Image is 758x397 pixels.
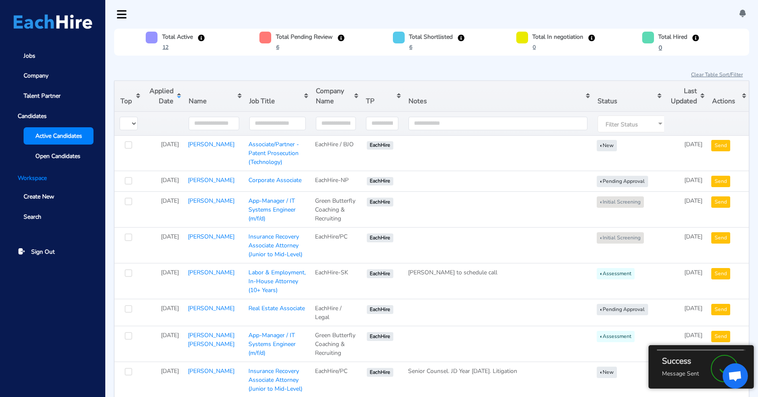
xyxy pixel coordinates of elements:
[315,140,354,148] span: EachHire / BJO
[367,305,393,314] span: EachHire
[315,197,355,223] span: Green Butterfly Coaching & Recruiting
[161,176,179,184] span: [DATE]
[188,331,235,348] a: [PERSON_NAME] [PERSON_NAME]
[315,176,349,184] span: EachHire-NP
[367,269,393,278] span: EachHire
[12,107,93,125] span: Candidates
[367,368,393,376] span: EachHire
[597,176,648,187] button: Pending Approval
[315,268,348,276] span: EachHire-SK
[367,177,393,185] span: EachHire
[684,304,702,312] span: [DATE]
[188,233,235,241] a: [PERSON_NAME]
[248,268,306,294] a: Labor & Employment, In-House Attorney (10+ Years)
[24,71,48,80] span: Company
[188,140,235,148] a: [PERSON_NAME]
[12,208,93,225] a: Search
[684,268,702,276] span: [DATE]
[161,304,179,312] span: [DATE]
[161,233,179,241] span: [DATE]
[161,140,179,148] span: [DATE]
[188,304,235,312] a: [PERSON_NAME]
[24,51,35,60] span: Jobs
[597,196,644,208] button: Initial Screening
[24,91,61,100] span: Talent Partner
[188,197,235,205] a: [PERSON_NAME]
[711,304,730,315] button: Send
[24,192,54,201] span: Create New
[723,363,748,389] a: Open chat
[12,87,93,105] a: Talent Partner
[315,304,342,321] span: EachHire / Legal
[248,176,302,184] a: Corporate Associate
[658,43,662,53] button: 0
[248,233,302,258] a: Insurance Recovery Associate Attorney (Junior to Mid-Level)
[161,367,179,375] span: [DATE]
[532,43,536,51] button: 0
[12,188,93,206] a: Create New
[248,331,296,357] a: App-Manager / IT Systems Engineer (m/f/d)
[35,152,80,161] span: Open Candidates
[597,232,644,244] button: Initial Screening
[532,33,583,41] h6: Total In negotiation
[662,356,699,366] h2: Success
[711,268,730,279] button: Send
[711,232,730,244] button: Send
[276,43,280,51] button: 6
[533,44,536,51] u: 0
[367,332,393,341] span: EachHire
[408,367,517,375] span: Senior Counsel. JD Year [DATE]. Litigation
[24,212,41,221] span: Search
[659,44,662,52] u: 0
[162,33,193,41] h6: Total Active
[367,233,393,242] span: EachHire
[248,367,302,393] a: Insurance Recovery Associate Attorney (Junior to Mid-Level)
[24,127,93,145] a: Active Candidates
[597,367,617,378] button: New
[597,140,617,151] button: New
[315,331,355,357] span: Green Butterfly Coaching & Recruiting
[12,174,93,182] li: Workspace
[24,148,93,165] a: Open Candidates
[367,198,393,206] span: EachHire
[188,367,235,375] a: [PERSON_NAME]
[658,33,687,41] h6: Total Hired
[597,331,635,342] button: Assessment
[163,44,168,51] u: 12
[35,131,82,140] span: Active Candidates
[691,70,743,79] button: Clear Table Sort/Filter
[684,176,702,184] span: [DATE]
[161,268,179,276] span: [DATE]
[188,176,235,184] a: [PERSON_NAME]
[597,268,635,279] button: Assessment
[188,268,235,276] a: [PERSON_NAME]
[162,43,169,51] button: 12
[276,44,279,51] u: 6
[248,140,299,166] a: Associate/Partner - Patent Prosecution (Technology)
[248,197,296,223] a: App-Manager / IT Systems Engineer (m/f/d)
[711,331,730,342] button: Send
[248,304,305,312] a: Real Estate Associate
[684,331,702,339] span: [DATE]
[12,47,93,64] a: Jobs
[711,196,730,208] button: Send
[13,14,92,29] img: Logo
[315,233,347,241] span: EachHire/PC
[276,33,333,41] h6: Total Pending Review
[597,304,648,315] button: Pending Approval
[409,43,413,51] button: 6
[691,71,743,78] u: Clear Table Sort/Filter
[409,44,412,51] u: 6
[367,141,393,150] span: EachHire
[684,140,702,148] span: [DATE]
[161,197,179,205] span: [DATE]
[409,33,453,41] h6: Total Shortlisted
[711,140,730,151] button: Send
[662,369,699,378] p: Message Sent
[711,176,730,187] button: Send
[684,197,702,205] span: [DATE]
[684,233,702,241] span: [DATE]
[12,67,93,85] a: Company
[606,120,638,129] span: Filter Status
[161,331,179,339] span: [DATE]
